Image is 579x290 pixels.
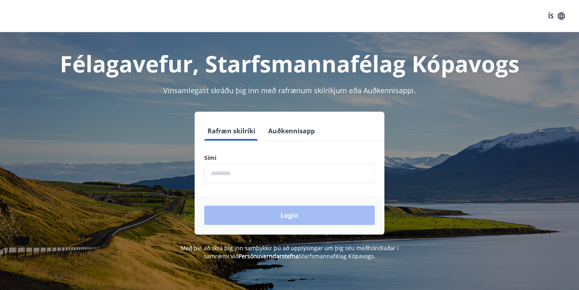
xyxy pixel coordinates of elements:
[204,154,375,162] label: Sími
[238,252,299,260] a: Persónuverndarstefna
[181,244,399,260] span: Með því að skrá þig inn samþykkir þú að upplýsingar um þig séu meðhöndlaðar í samræmi við Starfsm...
[10,48,569,79] h1: Félagavefur, Starfsmannafélag Kópavogs
[265,121,318,141] button: Auðkennisapp
[544,9,569,23] button: ÍS
[204,121,259,141] button: Rafræn skilríki
[163,86,416,95] span: Vinsamlegast skráðu þig inn með rafrænum skilríkjum eða Auðkennisappi.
